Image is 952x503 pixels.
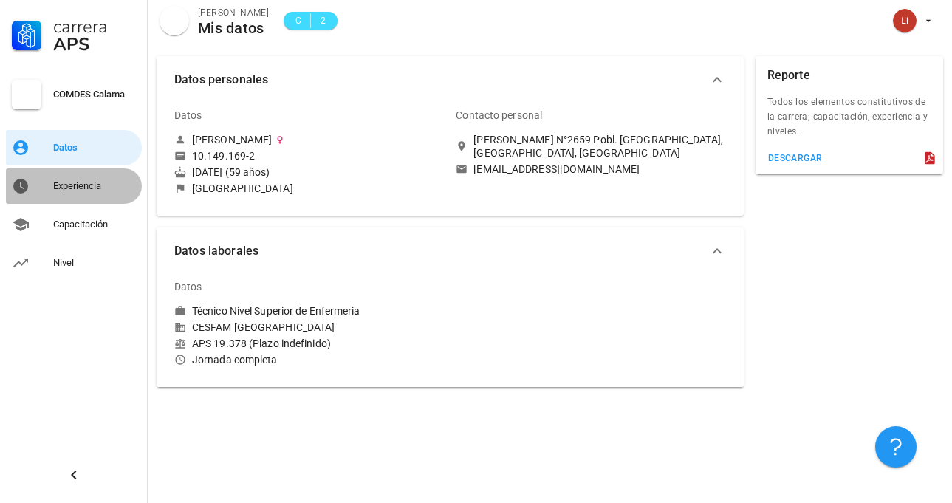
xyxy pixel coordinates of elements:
[53,257,136,269] div: Nivel
[174,97,202,133] div: Datos
[174,269,202,304] div: Datos
[456,97,542,133] div: Contacto personal
[456,133,725,160] a: [PERSON_NAME] N°2659 Pobl. [GEOGRAPHIC_DATA], [GEOGRAPHIC_DATA], [GEOGRAPHIC_DATA]
[174,321,444,334] div: CESFAM [GEOGRAPHIC_DATA]
[160,6,189,35] div: avatar
[192,133,272,146] div: [PERSON_NAME]
[157,56,744,103] button: Datos personales
[157,227,744,275] button: Datos laborales
[53,219,136,230] div: Capacitación
[192,304,360,318] div: Técnico Nivel Superior de Enfermeria
[53,142,136,154] div: Datos
[473,133,725,160] div: [PERSON_NAME] N°2659 Pobl. [GEOGRAPHIC_DATA], [GEOGRAPHIC_DATA], [GEOGRAPHIC_DATA]
[192,149,255,162] div: 10.149.169-2
[756,95,943,148] div: Todos los elementos constitutivos de la carrera; capacitación, experiencia y niveles.
[174,353,444,366] div: Jornada completa
[53,180,136,192] div: Experiencia
[192,182,293,195] div: [GEOGRAPHIC_DATA]
[198,5,269,20] div: [PERSON_NAME]
[174,165,444,179] div: [DATE] (59 años)
[761,148,829,168] button: descargar
[6,245,142,281] a: Nivel
[174,337,444,350] div: APS 19.378 (Plazo indefinido)
[198,20,269,36] div: Mis datos
[6,168,142,204] a: Experiencia
[292,13,304,28] span: C
[893,9,917,32] div: avatar
[6,207,142,242] a: Capacitación
[6,130,142,165] a: Datos
[767,56,810,95] div: Reporte
[53,18,136,35] div: Carrera
[456,162,725,176] a: [EMAIL_ADDRESS][DOMAIN_NAME]
[53,35,136,53] div: APS
[174,241,708,261] span: Datos laborales
[317,13,329,28] span: 2
[53,89,136,100] div: COMDES Calama
[473,162,640,176] div: [EMAIL_ADDRESS][DOMAIN_NAME]
[174,69,708,90] span: Datos personales
[767,153,823,163] div: descargar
